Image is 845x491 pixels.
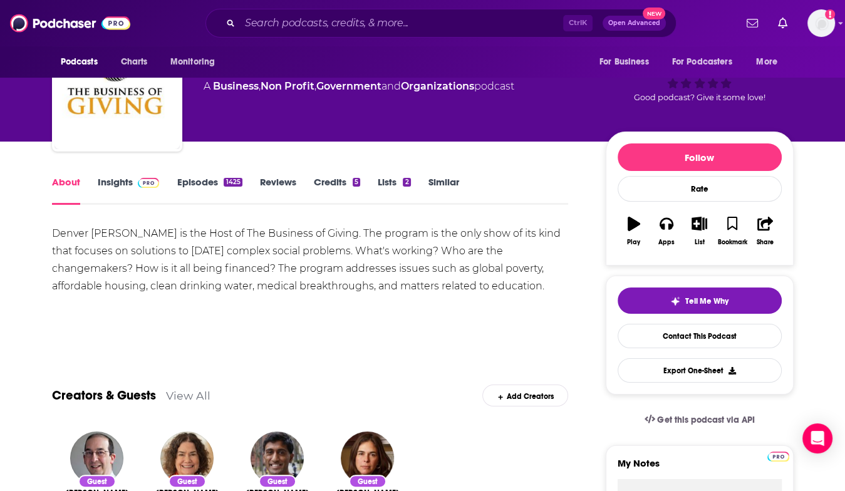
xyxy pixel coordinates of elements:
[603,16,666,31] button: Open AdvancedNew
[61,53,98,71] span: Podcasts
[664,50,750,74] button: open menu
[807,9,835,37] button: Show profile menu
[224,178,242,187] div: 1425
[261,80,314,92] a: Non Profit
[70,432,123,485] img: Richard Tofel
[138,178,160,188] img: Podchaser Pro
[213,80,259,92] a: Business
[767,450,789,462] a: Pro website
[618,209,650,254] button: Play
[52,176,80,205] a: About
[599,53,649,71] span: For Business
[204,79,514,94] div: A podcast
[767,452,789,462] img: Podchaser Pro
[260,176,296,205] a: Reviews
[121,53,148,71] span: Charts
[162,50,231,74] button: open menu
[672,53,732,71] span: For Podcasters
[591,50,665,74] button: open menu
[10,11,130,35] img: Podchaser - Follow, Share and Rate Podcasts
[658,239,675,246] div: Apps
[52,50,114,74] button: open menu
[618,287,782,314] button: tell me why sparkleTell Me Why
[113,50,155,74] a: Charts
[52,225,569,295] div: Denver [PERSON_NAME] is the Host of The Business of Giving. The program is the only show of its k...
[341,432,394,485] img: Sian Beilock
[608,20,660,26] span: Open Advanced
[685,296,728,306] span: Tell Me Why
[742,13,763,34] a: Show notifications dropdown
[618,457,782,479] label: My Notes
[316,80,381,92] a: Government
[757,239,774,246] div: Share
[807,9,835,37] span: Logged in as megcassidy
[314,176,360,205] a: Credits5
[563,15,593,31] span: Ctrl K
[650,209,683,254] button: Apps
[482,385,568,406] div: Add Creators
[54,24,180,149] img: The Business of Giving
[166,389,210,402] a: View All
[52,388,156,403] a: Creators & Guests
[160,432,214,485] img: Donna Butts
[259,475,296,488] div: Guest
[802,423,832,453] div: Open Intercom Messenger
[683,209,715,254] button: List
[381,80,401,92] span: and
[168,475,206,488] div: Guest
[98,176,160,205] a: InsightsPodchaser Pro
[635,405,765,435] a: Get this podcast via API
[749,209,781,254] button: Share
[618,176,782,202] div: Rate
[314,80,316,92] span: ,
[170,53,215,71] span: Monitoring
[240,13,563,33] input: Search podcasts, credits, & more...
[349,475,386,488] div: Guest
[670,296,680,306] img: tell me why sparkle
[695,239,705,246] div: List
[717,239,747,246] div: Bookmark
[259,80,261,92] span: ,
[177,176,242,205] a: Episodes1425
[657,415,754,425] span: Get this podcast via API
[378,176,410,205] a: Lists2
[78,475,116,488] div: Guest
[428,176,459,205] a: Similar
[756,53,777,71] span: More
[627,239,640,246] div: Play
[251,432,304,485] img: Rohan Pavuluri
[643,8,665,19] span: New
[747,50,793,74] button: open menu
[618,358,782,383] button: Export One-Sheet
[634,93,765,102] span: Good podcast? Give it some love!
[403,178,410,187] div: 2
[773,13,792,34] a: Show notifications dropdown
[807,9,835,37] img: User Profile
[825,9,835,19] svg: Add a profile image
[618,143,782,171] button: Follow
[716,209,749,254] button: Bookmark
[205,9,677,38] div: Search podcasts, credits, & more...
[618,324,782,348] a: Contact This Podcast
[401,80,474,92] a: Organizations
[353,178,360,187] div: 5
